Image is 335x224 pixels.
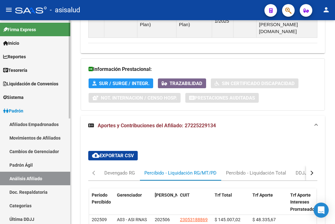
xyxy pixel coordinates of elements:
[158,78,206,88] button: Trazabilidad
[89,78,153,88] button: SUR / SURGE / INTEGR.
[212,188,250,216] datatable-header-cell: Trf Total
[89,65,317,74] h3: Información Prestacional:
[152,188,177,216] datatable-header-cell: Período Devengado
[177,188,212,216] datatable-header-cell: CUIT
[104,169,135,176] div: Devengado RG
[5,6,13,14] mat-icon: menu
[170,81,202,86] span: Trazabilidad
[252,217,276,222] span: $ 48.335,67
[194,95,255,101] span: Prestaciones Auditadas
[180,192,190,198] span: CUIT
[3,80,58,87] span: Liquidación de Convenios
[92,153,134,158] span: Exportar CSV
[101,95,177,101] span: Not. Internacion / Censo Hosp.
[3,107,23,114] span: Padrón
[3,40,19,47] span: Inicio
[117,192,142,198] span: Gerenciador
[89,93,181,103] button: Not. Internacion / Censo Hosp.
[222,81,295,86] span: Sin Certificado Discapacidad
[3,26,36,33] span: Firma Express
[144,169,217,176] div: Percibido - Liquidación RG/MT/PD
[98,123,216,129] span: Aportes y Contribuciones del Afiliado: 27225229134
[215,192,232,198] span: Trf Total
[117,217,147,222] span: A03 - ASI RNAS
[92,217,107,222] span: 202509
[185,93,259,103] button: Prestaciones Auditadas
[288,188,326,216] datatable-header-cell: Trf Aporte Intereses Prorrateados
[179,15,201,27] span: Sin Plan
[155,217,170,222] span: 202506
[215,217,240,222] span: $ 145.007,02
[88,151,138,160] button: Exportar CSV
[114,188,152,216] datatable-header-cell: Gerenciador
[250,188,288,216] datatable-header-cell: Trf Aporte
[92,152,100,159] mat-icon: cloud_download
[3,53,26,60] span: Reportes
[89,188,114,216] datatable-header-cell: Período Percibido
[3,67,27,74] span: Tesorería
[211,78,298,88] button: Sin Certificado Discapacidad
[155,192,189,198] span: [PERSON_NAME]
[226,169,286,176] div: Percibido - Liquidación Total
[322,6,330,14] mat-icon: person
[252,192,273,198] span: Trf Aporte
[50,3,80,17] span: - asisalud
[296,169,321,176] div: DDJJ ARCA
[140,15,171,27] span: Sin Plan
[99,81,149,86] span: SUR / SURGE / INTEGR.
[81,116,325,136] mat-expansion-panel-header: Aportes y Contribuciones del Afiliado: 27225229134
[290,192,317,212] span: Trf Aporte Intereses Prorrateados
[180,217,208,222] span: 23053188869
[92,192,111,205] span: Período Percibido
[3,94,24,101] span: Sistema
[314,203,329,218] div: Open Intercom Messenger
